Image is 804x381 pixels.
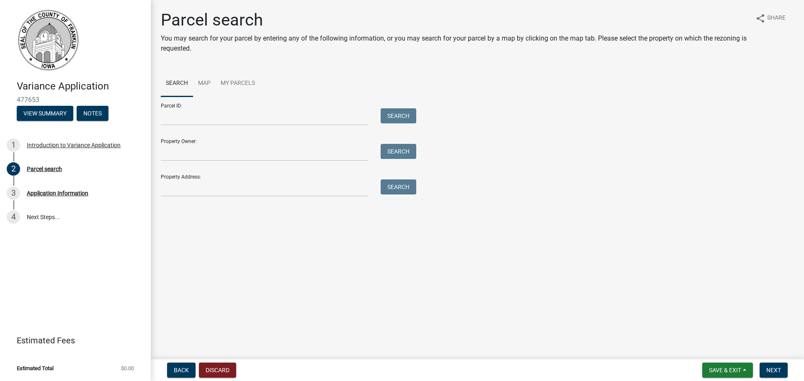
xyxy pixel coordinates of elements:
[709,367,741,373] span: Save & Exit
[199,363,236,378] button: Discard
[7,162,20,176] div: 2
[77,110,108,117] wm-modal-confirm: Notes
[755,13,765,23] i: share
[17,110,73,117] wm-modal-confirm: Summary
[7,187,20,200] div: 3
[174,367,189,373] span: Back
[77,106,108,121] button: Notes
[17,80,144,92] h4: Variance Application
[760,363,788,378] button: Next
[17,96,134,104] span: 477653
[161,70,193,97] a: Search
[381,108,416,123] button: Search
[193,70,216,97] a: Map
[121,366,134,371] span: $0.00
[7,210,20,224] div: 4
[7,332,137,349] a: Estimated Fees
[766,367,781,373] span: Next
[7,138,20,152] div: 1
[17,9,80,72] img: Franklin County, Iowa
[27,190,88,196] div: Application Information
[381,144,416,159] button: Search
[767,13,786,23] span: Share
[749,10,792,26] button: shareShare
[161,33,749,54] p: You may search for your parcel by entering any of the following information, or you may search fo...
[216,70,260,97] a: My Parcels
[161,10,749,30] h1: Parcel search
[17,366,54,371] span: Estimated Total
[17,106,73,121] button: View Summary
[381,179,416,194] button: Search
[27,142,121,148] div: Introduction to Variance Application
[702,363,753,378] button: Save & Exit
[167,363,196,378] button: Back
[27,166,62,172] div: Parcel search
